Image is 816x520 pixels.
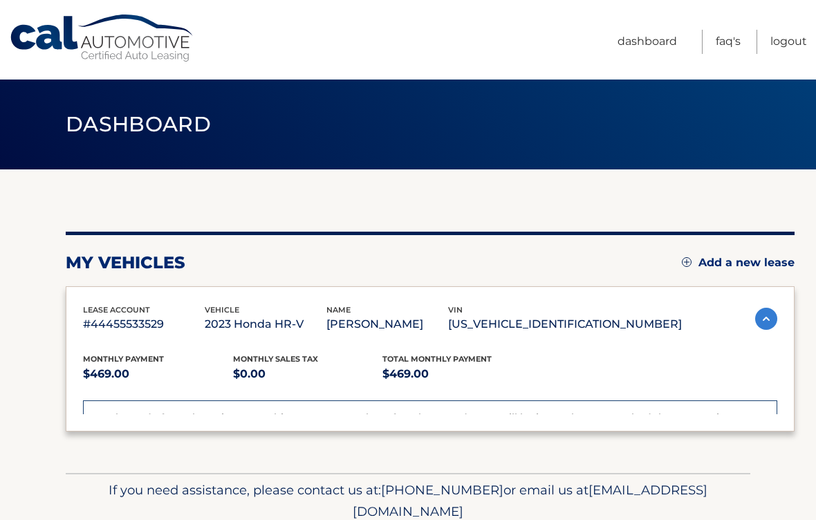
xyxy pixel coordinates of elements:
[716,30,741,54] a: FAQ's
[233,354,318,364] span: Monthly sales Tax
[448,315,682,334] p: [US_VEHICLE_IDENTIFICATION_NUMBER]
[382,354,492,364] span: Total Monthly Payment
[83,354,164,364] span: Monthly Payment
[233,364,383,384] p: $0.00
[83,364,233,384] p: $469.00
[770,30,807,54] a: Logout
[205,305,239,315] span: vehicle
[682,256,795,270] a: Add a new lease
[326,315,448,334] p: [PERSON_NAME]
[448,305,463,315] span: vin
[66,252,185,273] h2: my vehicles
[682,257,692,267] img: add.svg
[381,482,503,498] span: [PHONE_NUMBER]
[66,111,211,137] span: Dashboard
[382,364,532,384] p: $469.00
[9,14,196,63] a: Cal Automotive
[106,411,768,458] p: The end of your lease is approaching soon. A member of our lease end team will be in touch soon t...
[205,315,326,334] p: 2023 Honda HR-V
[755,308,777,330] img: accordion-active.svg
[326,305,351,315] span: name
[83,315,205,334] p: #44455533529
[618,30,677,54] a: Dashboard
[83,305,150,315] span: lease account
